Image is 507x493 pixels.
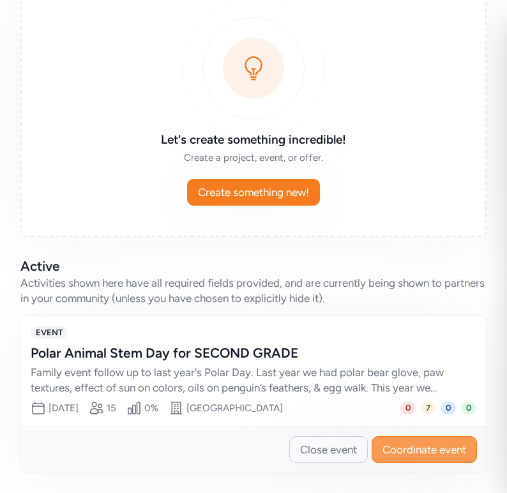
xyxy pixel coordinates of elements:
[31,344,451,362] div: Polar Animal Stem Day for SECOND GRADE
[31,365,451,395] div: Family event follow up to last year's Polar Day. Last year we had polar bear glove, paw textures,...
[421,402,435,414] span: 7
[372,436,477,463] button: Coordinate event
[49,402,79,414] span: [DATE]
[198,185,309,200] span: Create something new!
[144,402,158,414] div: 0%
[107,402,116,414] div: 15
[186,402,283,414] div: [GEOGRAPHIC_DATA]
[187,179,320,206] button: Create something new!
[441,402,456,414] span: 0
[382,442,466,457] span: Coordinate event
[289,436,368,463] button: Close event
[70,131,437,149] h3: Let's create something incredible!
[70,151,437,164] div: Create a project, event, or offer.
[461,402,476,414] span: 0
[400,402,416,414] span: 0
[31,326,68,339] span: EVENT
[20,257,487,275] h2: Active
[20,275,487,306] div: Activities shown here have all required fields provided, and are currently being shown to partner...
[300,442,357,457] span: Close event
